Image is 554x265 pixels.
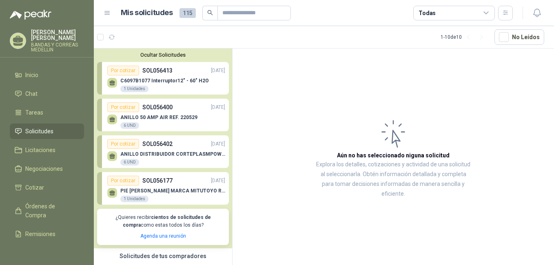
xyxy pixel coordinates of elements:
[120,188,225,194] p: PIE [PERSON_NAME] MARCA MITUTOYO REF [PHONE_NUMBER]
[10,124,84,139] a: Solicitudes
[25,146,55,155] span: Licitaciones
[142,66,173,75] p: SOL056413
[94,49,232,248] div: Ocultar SolicitudesPor cotizarSOL056413[DATE] C6097B1077 Interruptor12" - 60" H2O1 UnidadesPor co...
[419,9,436,18] div: Todas
[211,67,225,75] p: [DATE]
[10,180,84,195] a: Cotizar
[102,214,224,229] p: ¿Quieres recibir como estas todos los días?
[120,159,139,166] div: 6 UND
[337,151,450,160] h3: Aún no has seleccionado niguna solicitud
[31,29,84,41] p: [PERSON_NAME] [PERSON_NAME]
[97,62,229,95] a: Por cotizarSOL056413[DATE] C6097B1077 Interruptor12" - 60" H2O1 Unidades
[10,199,84,223] a: Órdenes de Compra
[142,103,173,112] p: SOL056400
[142,139,173,148] p: SOL056402
[31,42,84,52] p: BANDAS Y CORREAS MEDELLIN
[97,52,229,58] button: Ocultar Solicitudes
[97,99,229,131] a: Por cotizarSOL056400[DATE] ANILLO 50 AMP AIR REF. 2205296 UND
[211,177,225,185] p: [DATE]
[494,29,544,45] button: No Leídos
[107,102,139,112] div: Por cotizar
[207,10,213,15] span: search
[10,105,84,120] a: Tareas
[211,104,225,111] p: [DATE]
[123,214,211,228] b: cientos de solicitudes de compra
[10,226,84,242] a: Remisiones
[25,202,76,220] span: Órdenes de Compra
[107,66,139,75] div: Por cotizar
[120,122,139,129] div: 6 UND
[97,172,229,205] a: Por cotizarSOL056177[DATE] PIE [PERSON_NAME] MARCA MITUTOYO REF [PHONE_NUMBER]1 Unidades
[120,196,148,202] div: 1 Unidades
[107,139,139,149] div: Por cotizar
[25,183,44,192] span: Cotizar
[94,248,232,264] div: Solicitudes de tus compradores
[120,78,209,84] p: C6097B1077 Interruptor12" - 60" H2O
[120,115,197,120] p: ANILLO 50 AMP AIR REF. 220529
[10,10,51,20] img: Logo peakr
[121,7,173,19] h1: Mis solicitudes
[120,86,148,92] div: 1 Unidades
[25,108,43,117] span: Tareas
[107,176,139,185] div: Por cotizar
[25,127,53,136] span: Solicitudes
[25,230,55,238] span: Remisiones
[314,160,472,199] p: Explora los detalles, cotizaciones y actividad de una solicitud al seleccionarla. Obtén informaci...
[25,164,63,173] span: Negociaciones
[142,176,173,185] p: SOL056177
[441,31,488,44] div: 1 - 10 de 10
[10,67,84,83] a: Inicio
[25,89,38,98] span: Chat
[211,140,225,148] p: [DATE]
[10,245,84,261] a: Configuración
[179,8,196,18] span: 115
[120,151,225,157] p: ANILLO DISTRIBUIDOR CORTEPLASMPOWERMX125
[10,86,84,102] a: Chat
[97,135,229,168] a: Por cotizarSOL056402[DATE] ANILLO DISTRIBUIDOR CORTEPLASMPOWERMX1256 UND
[10,142,84,158] a: Licitaciones
[140,233,186,239] a: Agenda una reunión
[25,71,38,79] span: Inicio
[10,161,84,177] a: Negociaciones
